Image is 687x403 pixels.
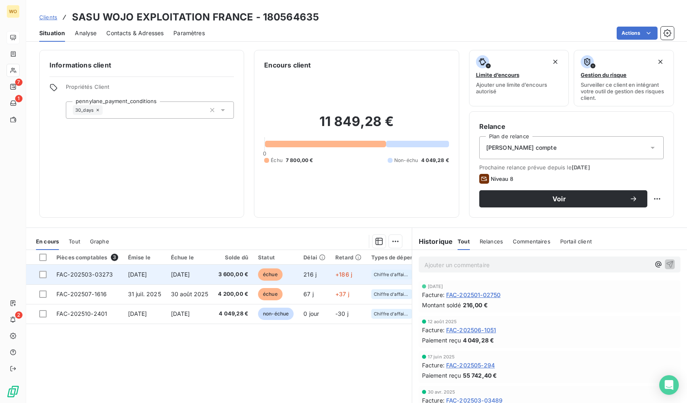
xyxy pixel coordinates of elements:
[422,290,445,299] span: Facture :
[56,271,113,278] span: FAC-202503-03273
[479,122,664,131] h6: Relance
[335,290,349,297] span: +37 j
[421,157,449,164] span: 4 049,28 €
[422,326,445,334] span: Facture :
[218,254,248,261] div: Solde dû
[264,113,449,138] h2: 11 849,28 €
[75,29,97,37] span: Analyse
[171,290,209,297] span: 30 août 2025
[303,290,314,297] span: 67 j
[489,196,629,202] span: Voir
[171,271,190,278] span: [DATE]
[463,336,494,344] span: 4 049,28 €
[572,164,590,171] span: [DATE]
[72,10,319,25] h3: SASU WOJO EXPLOITATION FRANCE - 180564635
[258,288,283,300] span: échue
[303,310,319,317] span: 0 jour
[56,290,107,297] span: FAC-202507-1616
[56,254,118,261] div: Pièces comptables
[90,238,109,245] span: Graphe
[218,310,248,318] span: 4 049,28 €
[469,50,569,106] button: Limite d’encoursAjouter une limite d’encours autorisé
[428,284,443,289] span: [DATE]
[335,271,352,278] span: +186 j
[574,50,674,106] button: Gestion du risqueSurveiller ce client en intégrant votre outil de gestion des risques client.
[428,354,455,359] span: 17 juin 2025
[56,310,107,317] span: FAC-202510-2401
[173,29,205,37] span: Paramètres
[335,310,348,317] span: -30 j
[560,238,592,245] span: Portail client
[75,108,94,113] span: 30_days
[49,60,234,70] h6: Informations client
[374,292,410,297] span: Chiffre d'affaires - Brokerage
[446,326,496,334] span: FAC-202506-1051
[491,176,513,182] span: Niveau 8
[258,308,294,320] span: non-échue
[271,157,283,164] span: Échu
[446,290,501,299] span: FAC-202501-02750
[303,254,326,261] div: Délai
[103,106,109,114] input: Ajouter une valeur
[480,238,503,245] span: Relances
[479,190,647,207] button: Voir
[15,311,22,319] span: 2
[171,254,209,261] div: Échue le
[394,157,418,164] span: Non-échu
[422,361,445,369] span: Facture :
[463,371,497,380] span: 55 742,40 €
[111,254,118,261] span: 3
[39,29,65,37] span: Situation
[412,236,453,246] h6: Historique
[476,72,519,78] span: Limite d’encours
[264,60,311,70] h6: Encours client
[258,254,294,261] div: Statut
[69,238,80,245] span: Tout
[371,254,449,261] div: Types de dépenses / revenus
[422,336,461,344] span: Paiement reçu
[66,83,234,95] span: Propriétés Client
[39,14,57,20] span: Clients
[581,72,626,78] span: Gestion du risque
[218,290,248,298] span: 4 200,00 €
[106,29,164,37] span: Contacts & Adresses
[128,254,161,261] div: Émise le
[463,301,488,309] span: 216,00 €
[258,268,283,281] span: échue
[374,272,410,277] span: Chiffre d'affaires - Brokerage
[7,5,20,18] div: WO
[479,164,664,171] span: Prochaine relance prévue depuis le
[486,144,557,152] span: [PERSON_NAME] compte
[36,238,59,245] span: En cours
[171,310,190,317] span: [DATE]
[617,27,658,40] button: Actions
[128,271,147,278] span: [DATE]
[335,254,361,261] div: Retard
[15,79,22,86] span: 7
[303,271,317,278] span: 216 j
[581,81,667,101] span: Surveiller ce client en intégrant votre outil de gestion des risques client.
[659,375,679,395] div: Open Intercom Messenger
[286,157,313,164] span: 7 800,00 €
[422,301,461,309] span: Montant soldé
[374,311,410,316] span: Chiffre d'affaires - Brokerage
[39,13,57,21] a: Clients
[15,95,22,102] span: 1
[513,238,550,245] span: Commentaires
[458,238,470,245] span: Tout
[128,310,147,317] span: [DATE]
[218,270,248,279] span: 3 600,00 €
[263,150,266,157] span: 0
[428,319,457,324] span: 12 août 2025
[446,361,495,369] span: FAC-202505-294
[476,81,562,95] span: Ajouter une limite d’encours autorisé
[422,371,461,380] span: Paiement reçu
[428,389,456,394] span: 30 avr. 2025
[128,290,161,297] span: 31 juil. 2025
[7,385,20,398] img: Logo LeanPay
